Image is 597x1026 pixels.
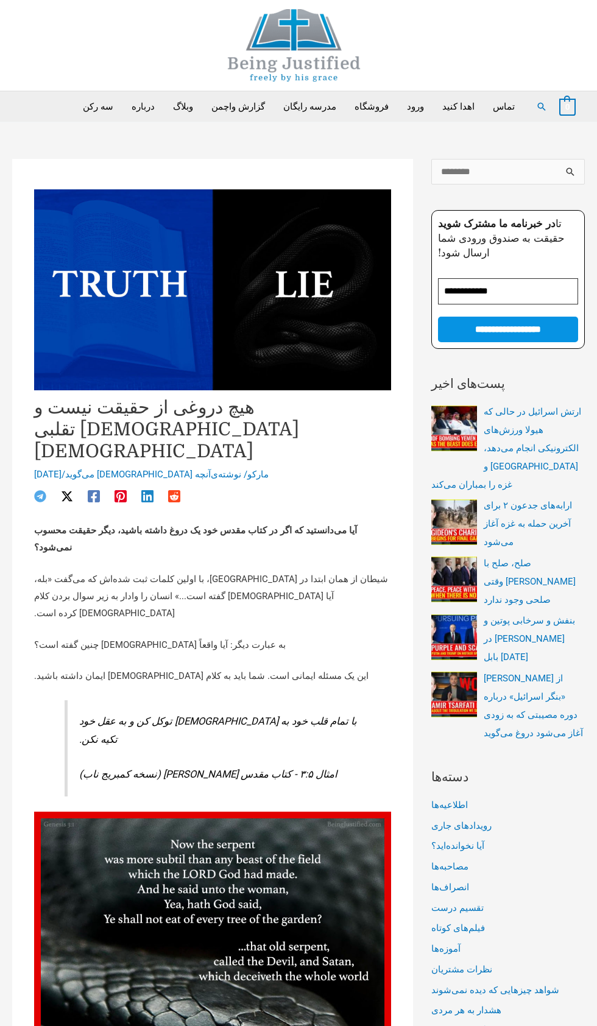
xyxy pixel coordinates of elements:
a: توییتر / ایکس [61,490,73,502]
a: ردیت [168,490,180,502]
font: آیا می‌دانستید که اگر در کتاب مقدس خود یک دروغ داشته باشید، دیگر حقیقت محسوب نمی‌شود؟ [34,525,357,553]
font: هیچ دروغی از حقیقت نیست و [DEMOGRAPHIC_DATA] تقلبی [DEMOGRAPHIC_DATA] [34,397,299,462]
a: رویدادهای جاری [431,820,492,831]
a: مشاهده سبد خرید، خالی [559,101,576,112]
a: دکمه جستجو [536,101,547,112]
a: اطلاعیه‌ها [431,799,468,810]
font: با تمام قلب خود به [DEMOGRAPHIC_DATA] توکل کن و به عقل خود تکیه نکن. [79,715,357,746]
a: بنفش و سرخابی پوتین و [PERSON_NAME] در [DATE] بابل [484,615,575,662]
font: فروشگاه [355,101,389,112]
a: مدرسه رایگان [274,91,345,122]
a: فیلم‌های کوتاه [431,922,485,933]
font: دسته‌ها [431,770,468,784]
font: در خبرنامه ما مشترک شوید [438,217,556,230]
font: تا حقیقت به صندوق ورودی شما ارسال شود! [438,217,565,259]
font: تماس [493,101,515,112]
a: درباره [122,91,164,122]
font: درباره [132,101,155,112]
a: نظرات مشتریان [431,964,492,975]
nav: ناوبری سایت اصلی [74,91,524,122]
a: وبلاگ [164,91,202,122]
a: آموزه‌ها [431,943,461,954]
font: شیطان از همان ابتدا در [GEOGRAPHIC_DATA]، با اولین کلمات ثبت شده‌اش که می‌گفت «بله، آیا [DEMOGRAP... [34,574,388,619]
a: گزارش واچمن [202,91,274,122]
font: به عبارت دیگر: آیا واقعاً [DEMOGRAPHIC_DATA] چنین گفته است؟ [34,639,286,650]
a: مصاحبه‌ها [431,861,468,872]
font: این یک مسئله ایمانی است. شما باید به کلام [DEMOGRAPHIC_DATA] ایمان داشته باشید. [34,670,369,681]
a: فیسبوک [88,490,100,502]
a: تماس [484,91,524,122]
nav: پست‌های اخیر [431,402,585,742]
font: [DATE] [34,469,62,480]
a: صلح، صلح با [PERSON_NAME] وقتی صلحی وجود ندارد [484,558,576,605]
a: پینترست [115,490,127,502]
a: تلگرام [34,490,46,502]
a: آنچه [DEMOGRAPHIC_DATA] می‌گوید [65,469,211,480]
font: امثال ۳:۵ - کتاب مقدس [PERSON_NAME] (نسخه کمبریج ناب) [79,768,337,780]
font: ورود [407,101,424,112]
a: ارتش اسرائیل در حالی که هیولا ورزش‌های الکترونیکی انجام می‌دهد، [GEOGRAPHIC_DATA] و غزه را بمبارا... [431,406,581,490]
a: ارابه‌های جدعون ۲ برای آخرین حمله به غزه آغاز می‌شود [484,500,572,547]
font: سه رکن [83,101,113,112]
a: لینکدین [141,490,154,502]
a: انصراف‌ها [431,882,469,893]
font: وبلاگ [173,101,193,112]
a: تقسیم درست [431,902,484,913]
a: اهدا کنید [433,91,484,122]
a: شواهد چیزهایی که دیده نمی‌شوند [431,985,559,996]
a: [PERSON_NAME] از «بنگر اسرائیل» درباره دوره مصیبتی که به زودی آغاز می‌شود دروغ می‌گوید [484,673,583,739]
font: اهدا کنید [442,101,475,112]
input: آدرس ایمیل * [438,278,578,304]
font: / [62,469,65,480]
a: هشدار به هر مردی [431,1005,501,1016]
a: ورود [398,91,433,122]
font: پست‌های اخیر [431,376,505,391]
font: / نوشته‌ی [211,469,247,480]
a: آیا نخوانده‌اید؟ [431,840,484,851]
img: موجه بودن [203,9,386,82]
font: 0 [565,102,570,111]
a: مارکو [247,469,269,480]
font: مدرسه رایگان [283,101,336,112]
a: فروشگاه [345,91,398,122]
font: گزارش واچمن [211,101,265,112]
